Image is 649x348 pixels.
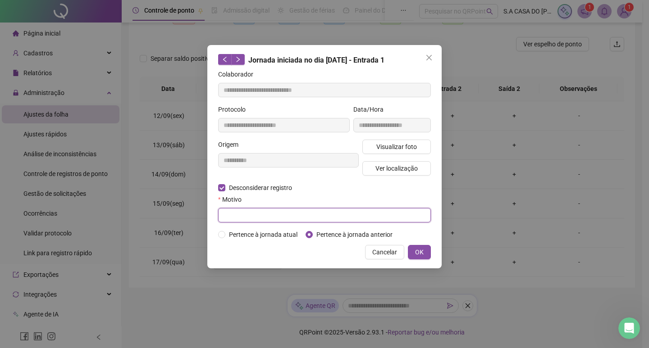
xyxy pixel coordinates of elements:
[313,230,396,240] span: Pertence à jornada anterior
[372,247,397,257] span: Cancelar
[375,163,418,173] span: Ver localização
[218,104,251,114] label: Protocolo
[231,54,245,65] button: right
[218,140,244,149] label: Origem
[222,56,228,63] span: left
[218,54,431,66] div: Jornada iniciada no dia [DATE] - Entrada 1
[225,230,301,240] span: Pertence à jornada atual
[225,183,296,193] span: Desconsiderar registro
[362,140,431,154] button: Visualizar foto
[353,104,389,114] label: Data/Hora
[218,194,247,204] label: Motivo
[376,142,417,152] span: Visualizar foto
[408,245,431,259] button: OK
[218,69,259,79] label: Colaborador
[422,50,436,65] button: Close
[235,56,241,63] span: right
[218,54,232,65] button: left
[425,54,433,61] span: close
[618,317,640,339] iframe: Intercom live chat
[365,245,404,259] button: Cancelar
[415,247,424,257] span: OK
[362,161,431,176] button: Ver localização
